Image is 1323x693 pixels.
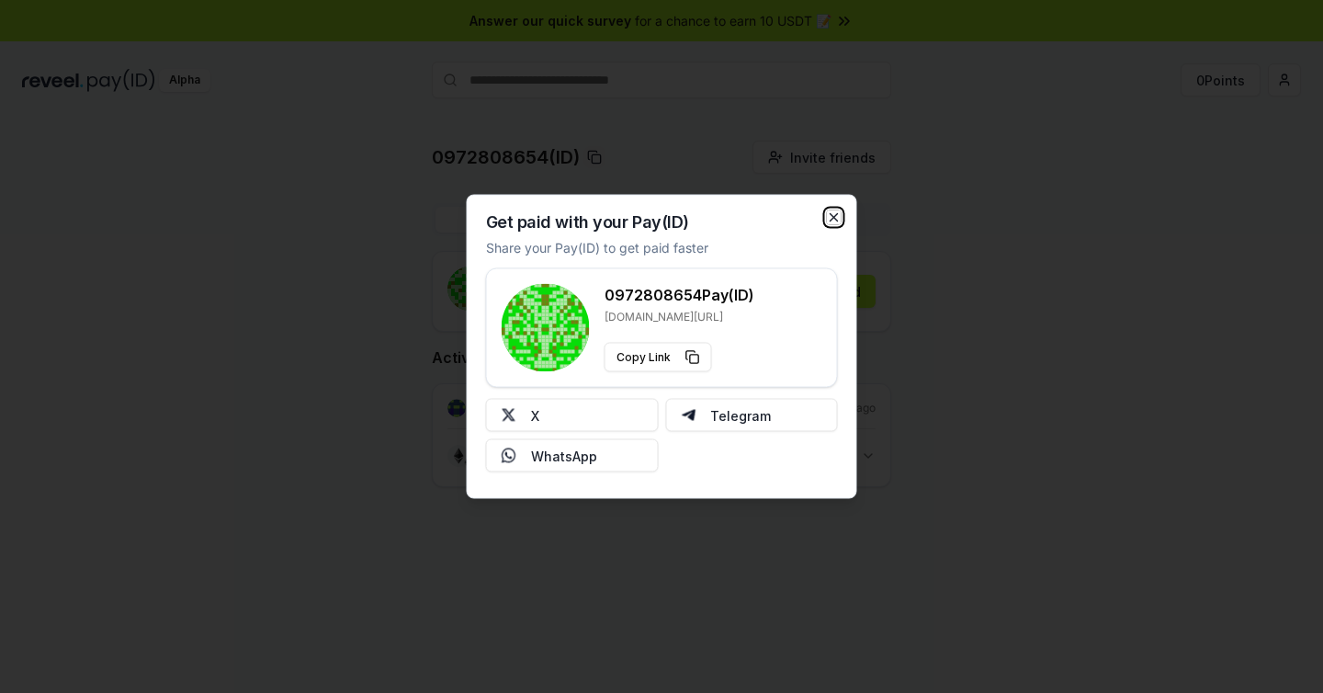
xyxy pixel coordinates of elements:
[486,214,689,231] h2: Get paid with your Pay(ID)
[486,399,659,432] button: X
[502,449,516,463] img: Whatsapp
[486,238,708,257] p: Share your Pay(ID) to get paid faster
[486,439,659,472] button: WhatsApp
[605,343,712,372] button: Copy Link
[665,399,838,432] button: Telegram
[605,310,754,324] p: [DOMAIN_NAME][URL]
[502,408,516,423] img: X
[605,284,754,306] h3: 0972808654 Pay(ID)
[681,408,695,423] img: Telegram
